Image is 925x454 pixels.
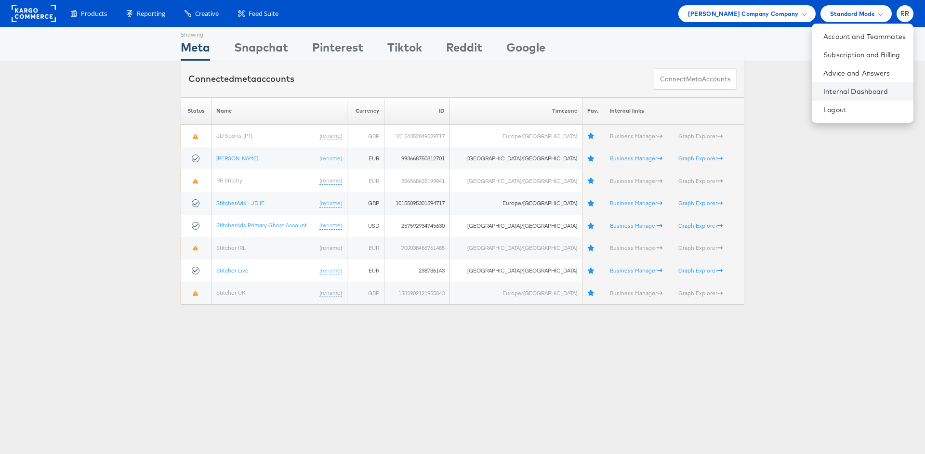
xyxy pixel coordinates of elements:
[319,244,342,252] a: (rename)
[823,68,906,78] a: Advice and Answers
[384,125,450,147] td: 10154352849529717
[678,222,723,229] a: Graph Explorer
[216,289,246,296] a: Stitcher UK
[678,132,723,140] a: Graph Explorer
[450,215,582,237] td: [GEOGRAPHIC_DATA]/[GEOGRAPHIC_DATA]
[823,87,906,96] a: Internal Dashboard
[216,132,252,139] a: JD Sports (PT)
[830,9,875,19] span: Standard Mode
[823,105,906,115] a: Logout
[319,155,342,163] a: (rename)
[678,199,723,207] a: Graph Explorer
[347,97,384,125] th: Currency
[216,267,249,274] a: Stitcher Live
[249,9,278,18] span: Feed Suite
[211,97,347,125] th: Name
[312,39,363,61] div: Pinterest
[610,199,662,207] a: Business Manager
[216,177,242,184] a: RR Stitchy
[678,289,723,297] a: Graph Explorer
[384,192,450,215] td: 10155095301594717
[610,155,662,162] a: Business Manager
[319,199,342,208] a: (rename)
[450,169,582,192] td: [GEOGRAPHIC_DATA]/[GEOGRAPHIC_DATA]
[450,147,582,170] td: [GEOGRAPHIC_DATA]/[GEOGRAPHIC_DATA]
[384,282,450,304] td: 1382902121955843
[678,177,723,184] a: Graph Explorer
[181,27,210,39] div: Showing
[347,169,384,192] td: EUR
[450,192,582,215] td: Europe/[GEOGRAPHIC_DATA]
[347,192,384,215] td: GBP
[688,9,799,19] span: [PERSON_NAME] Company Company
[81,9,107,18] span: Products
[347,147,384,170] td: EUR
[384,147,450,170] td: 993668750812701
[137,9,165,18] span: Reporting
[319,289,342,297] a: (rename)
[384,215,450,237] td: 257592934745630
[384,259,450,282] td: 238786143
[347,259,384,282] td: EUR
[678,155,723,162] a: Graph Explorer
[654,68,737,90] button: ConnectmetaAccounts
[195,9,219,18] span: Creative
[384,97,450,125] th: ID
[610,222,662,229] a: Business Manager
[181,39,210,61] div: Meta
[446,39,482,61] div: Reddit
[610,177,662,184] a: Business Manager
[347,282,384,304] td: GBP
[387,39,422,61] div: Tiktok
[181,97,211,125] th: Status
[610,244,662,251] a: Business Manager
[347,237,384,259] td: EUR
[823,50,906,60] a: Subscription and Billing
[506,39,545,61] div: Google
[234,39,288,61] div: Snapchat
[234,73,256,84] span: meta
[319,177,342,185] a: (rename)
[450,259,582,282] td: [GEOGRAPHIC_DATA]/[GEOGRAPHIC_DATA]
[216,199,264,207] a: StitcherAds - JD IE
[610,289,662,297] a: Business Manager
[188,73,294,85] div: Connected accounts
[319,221,342,230] a: (rename)
[384,237,450,259] td: 700038486761485
[823,32,906,41] a: Account and Teammates
[384,169,450,192] td: 386568635199041
[678,244,723,251] a: Graph Explorer
[347,215,384,237] td: USD
[678,267,723,274] a: Graph Explorer
[319,132,342,140] a: (rename)
[216,244,246,251] a: Stitcher IRL
[216,155,258,162] a: [PERSON_NAME]
[319,267,342,275] a: (rename)
[450,97,582,125] th: Timezone
[450,125,582,147] td: Europe/[GEOGRAPHIC_DATA]
[686,75,702,84] span: meta
[610,132,662,140] a: Business Manager
[450,282,582,304] td: Europe/[GEOGRAPHIC_DATA]
[216,221,307,229] a: StitcherAds Primary Ghost Account
[450,237,582,259] td: [GEOGRAPHIC_DATA]/[GEOGRAPHIC_DATA]
[347,125,384,147] td: GBP
[610,267,662,274] a: Business Manager
[900,11,910,17] span: RR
